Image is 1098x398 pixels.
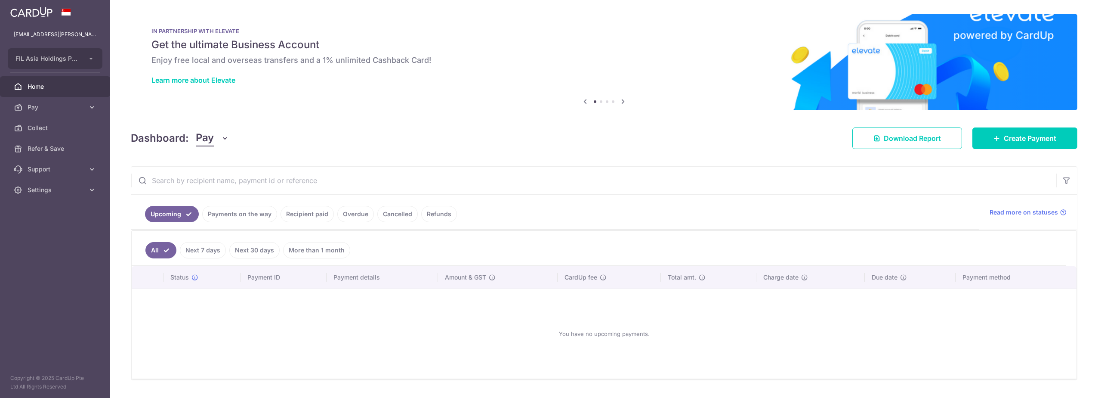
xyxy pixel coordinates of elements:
[421,206,457,222] a: Refunds
[28,144,84,153] span: Refer & Save
[145,242,176,258] a: All
[281,206,334,222] a: Recipient paid
[377,206,418,222] a: Cancelled
[668,273,696,282] span: Total amt.
[337,206,374,222] a: Overdue
[241,266,327,289] th: Payment ID
[872,273,898,282] span: Due date
[151,28,1057,34] p: IN PARTNERSHIP WITH ELEVATE
[28,82,84,91] span: Home
[151,76,235,84] a: Learn more about Elevate
[131,131,189,146] h4: Dashboard:
[283,242,350,258] a: More than 1 month
[564,273,597,282] span: CardUp fee
[852,127,962,149] a: Download Report
[972,127,1077,149] a: Create Payment
[145,206,199,222] a: Upcoming
[28,124,84,132] span: Collect
[28,186,84,194] span: Settings
[151,55,1057,65] h6: Enjoy free local and overseas transfers and a 1% unlimited Cashback Card!
[327,266,438,289] th: Payment details
[14,30,96,39] p: [EMAIL_ADDRESS][PERSON_NAME][DOMAIN_NAME]
[884,133,941,143] span: Download Report
[196,130,214,146] span: Pay
[990,208,1067,217] a: Read more on statuses
[196,130,229,146] button: Pay
[142,296,1066,372] div: You have no upcoming payments.
[990,208,1058,217] span: Read more on statuses
[28,165,84,174] span: Support
[151,38,1057,52] h5: Get the ultimate Business Account
[445,273,486,282] span: Amount & GST
[28,103,84,112] span: Pay
[763,273,799,282] span: Charge date
[131,167,1056,194] input: Search by recipient name, payment id or reference
[15,54,79,63] span: FIL Asia Holdings Pte Limited
[10,7,52,17] img: CardUp
[170,273,189,282] span: Status
[1004,133,1056,143] span: Create Payment
[956,266,1076,289] th: Payment method
[202,206,277,222] a: Payments on the way
[229,242,280,258] a: Next 30 days
[131,14,1077,110] img: Renovation banner
[8,48,102,69] button: FIL Asia Holdings Pte Limited
[180,242,226,258] a: Next 7 days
